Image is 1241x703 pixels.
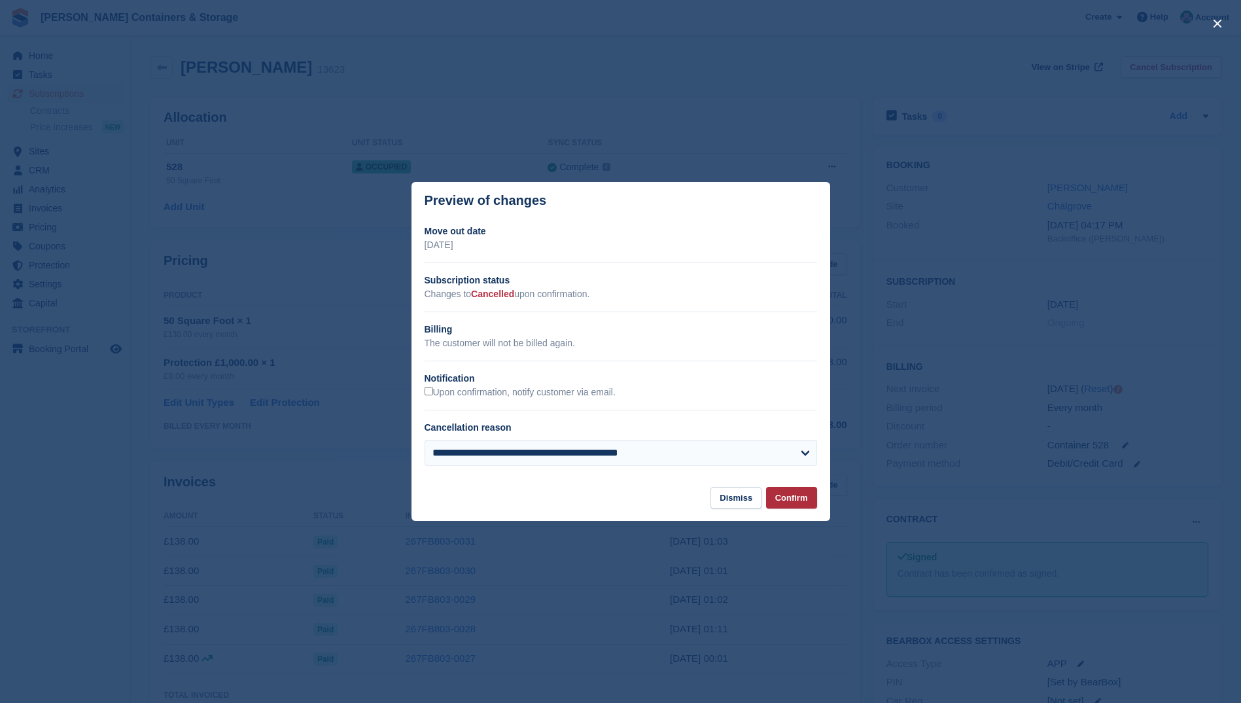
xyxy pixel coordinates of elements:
[425,225,817,238] h2: Move out date
[425,422,512,433] label: Cancellation reason
[425,287,817,301] p: Changes to upon confirmation.
[425,323,817,336] h2: Billing
[1207,13,1228,34] button: close
[471,289,514,299] span: Cancelled
[425,274,817,287] h2: Subscription status
[710,487,761,509] button: Dismiss
[425,238,817,252] p: [DATE]
[425,336,817,350] p: The customer will not be billed again.
[766,487,817,509] button: Confirm
[425,387,433,395] input: Upon confirmation, notify customer via email.
[425,372,817,386] h2: Notification
[425,387,616,399] label: Upon confirmation, notify customer via email.
[425,193,547,208] p: Preview of changes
